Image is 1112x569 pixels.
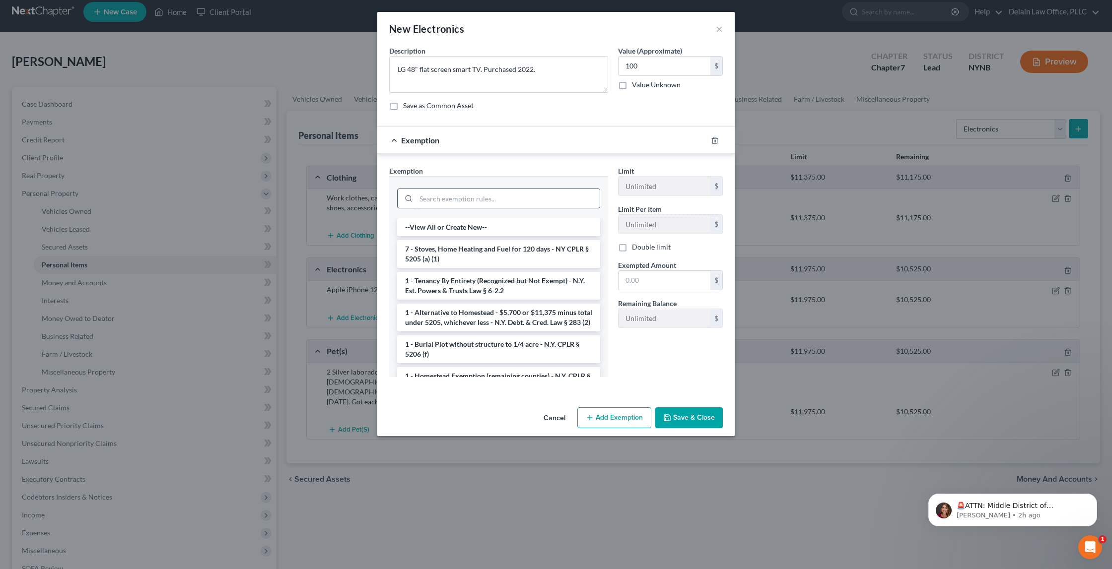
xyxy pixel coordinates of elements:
[655,407,723,428] button: Save & Close
[397,335,600,363] li: 1 - Burial Plot without structure to 1/4 acre - N.Y. CPLR § 5206 (f)
[710,271,722,290] div: $
[618,167,634,175] span: Limit
[710,177,722,195] div: $
[536,408,573,428] button: Cancel
[397,304,600,331] li: 1 - Alternative to Homestead - $5,700 or $11,375 minus total under 5205, whichever less - N.Y. De...
[619,57,710,75] input: 0.00
[397,272,600,300] li: 1 - Tenancy By Entirety (Recognized but Not Exempt) - N.Y. Est. Powers & Trusts Law § 6-2.2
[619,271,710,290] input: 0.00
[913,473,1112,542] iframe: Intercom notifications message
[618,46,682,56] label: Value (Approximate)
[618,298,677,309] label: Remaining Balance
[710,57,722,75] div: $
[619,309,710,328] input: --
[403,101,474,111] label: Save as Common Asset
[397,218,600,236] li: --View All or Create New--
[389,47,425,55] span: Description
[389,22,464,36] div: New Electronics
[416,189,600,208] input: Search exemption rules...
[632,80,681,90] label: Value Unknown
[618,261,676,269] span: Exempted Amount
[716,23,723,35] button: ×
[389,167,423,175] span: Exemption
[710,215,722,234] div: $
[1078,535,1102,559] iframe: Intercom live chat
[397,367,600,395] li: 1 - Homestead Exemption (remaining counties) - N.Y. CPLR § 5206 (a)
[577,407,651,428] button: Add Exemption
[618,204,662,214] label: Limit Per Item
[401,135,439,145] span: Exemption
[619,215,710,234] input: --
[632,242,671,252] label: Double limit
[397,240,600,268] li: 7 - Stoves, Home Heating and Fuel for 120 days - NY CPLR § 5205 (a) (1)
[710,309,722,328] div: $
[1099,535,1107,543] span: 1
[619,177,710,195] input: --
